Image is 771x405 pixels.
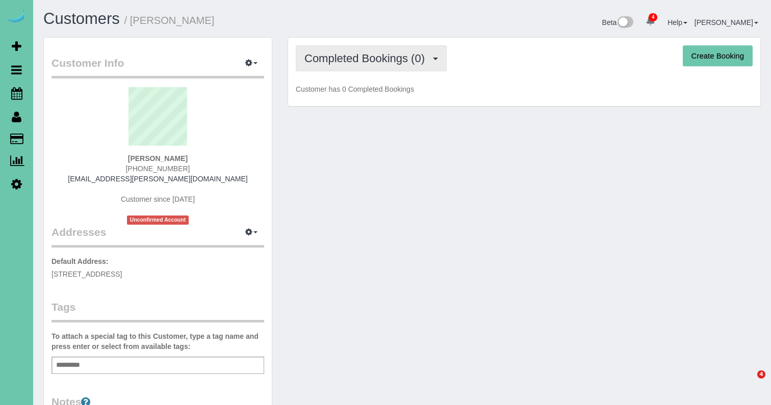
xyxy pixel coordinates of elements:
[296,45,447,71] button: Completed Bookings (0)
[52,56,264,78] legend: Customer Info
[43,10,120,28] a: Customers
[6,10,27,24] img: Automaid Logo
[121,195,195,203] span: Customer since [DATE]
[127,215,189,224] span: Unconfirmed Account
[602,18,634,26] a: Beta
[640,10,660,33] a: 4
[52,270,122,278] span: [STREET_ADDRESS]
[52,256,109,266] label: Default Address:
[757,370,765,379] span: 4
[667,18,687,26] a: Help
[68,175,247,183] a: [EMAIL_ADDRESS][PERSON_NAME][DOMAIN_NAME]
[52,300,264,322] legend: Tags
[296,84,753,94] p: Customer has 0 Completed Bookings
[683,45,753,67] button: Create Booking
[52,331,264,352] label: To attach a special tag to this Customer, type a tag name and press enter or select from availabl...
[616,16,633,30] img: New interface
[304,52,430,65] span: Completed Bookings (0)
[125,165,190,173] span: [PHONE_NUMBER]
[736,370,761,395] iframe: Intercom live chat
[695,18,758,26] a: [PERSON_NAME]
[649,13,657,21] span: 4
[124,15,215,26] small: / [PERSON_NAME]
[128,154,188,163] strong: [PERSON_NAME]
